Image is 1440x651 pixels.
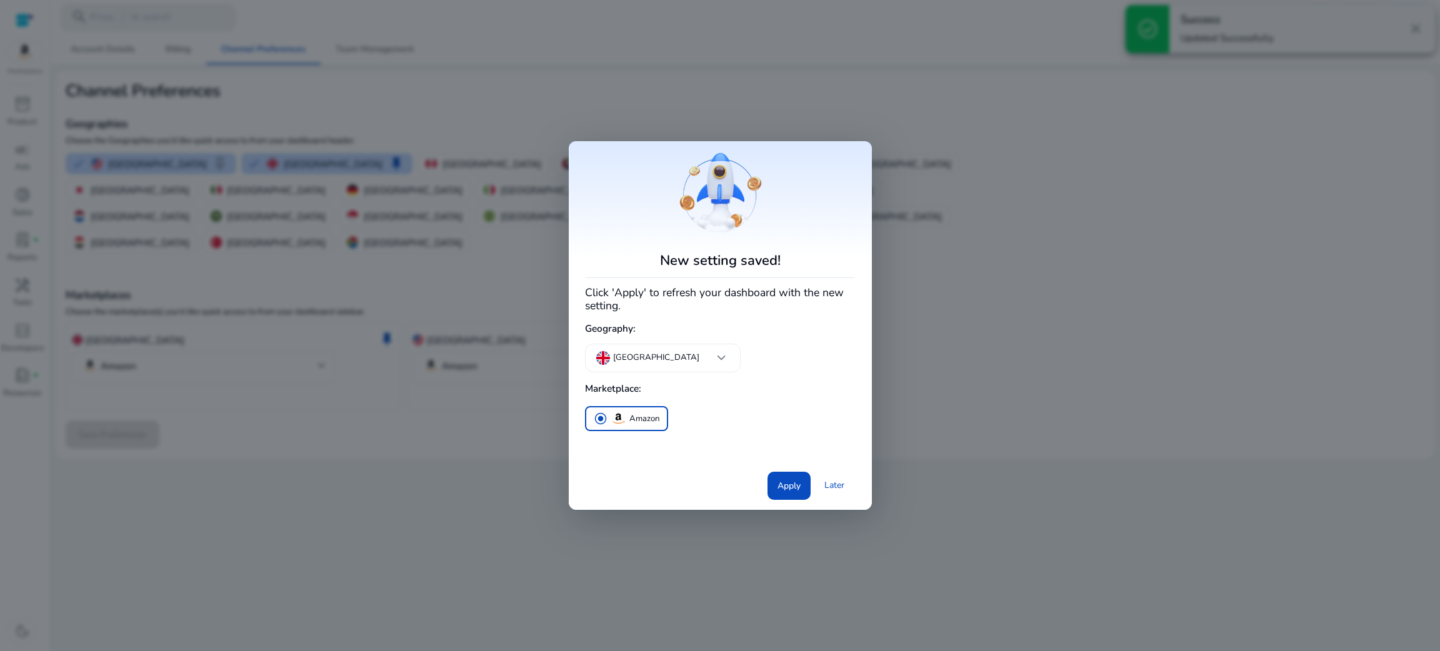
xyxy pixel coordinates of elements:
[613,352,699,364] p: [GEOGRAPHIC_DATA]
[813,474,855,499] a: Later
[596,351,610,365] img: uk.svg
[585,377,855,400] h5: Marketplace:
[594,412,607,425] span: radio_button_checked
[610,410,626,427] img: amazon.svg
[585,284,855,313] h4: Click 'Apply' to refresh your dashboard with the new setting.
[629,412,659,425] p: Amazon
[767,472,811,500] button: Apply
[713,350,729,366] span: keyboard_arrow_down
[585,317,855,340] h5: Geography:
[777,479,801,492] span: Apply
